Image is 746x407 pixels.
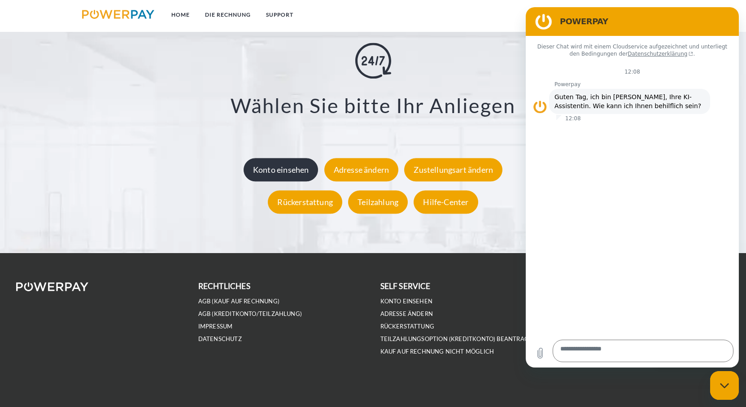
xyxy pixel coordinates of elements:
[324,158,399,182] div: Adresse ändern
[355,43,391,79] img: online-shopping.svg
[266,197,345,207] a: Rückerstattung
[402,165,505,175] a: Zustellungsart ändern
[414,191,478,214] div: Hilfe-Center
[198,310,302,318] a: AGB (Kreditkonto/Teilzahlung)
[198,298,279,305] a: AGB (Kauf auf Rechnung)
[404,158,502,182] div: Zustellungsart ändern
[618,7,646,23] a: agb
[526,7,739,368] iframe: Messaging-Fenster
[348,191,408,214] div: Teilzahlung
[48,93,698,118] h3: Wählen Sie bitte Ihr Anliegen
[198,335,242,343] a: DATENSCHUTZ
[82,10,154,19] img: logo-powerpay.svg
[198,323,233,330] a: IMPRESSUM
[710,371,739,400] iframe: Schaltfläche zum Öffnen des Messaging-Fensters; Konversation läuft
[244,158,318,182] div: Konto einsehen
[164,7,197,23] a: Home
[411,197,480,207] a: Hilfe-Center
[380,335,537,343] a: Teilzahlungsoption (KREDITKONTO) beantragen
[380,348,494,355] a: Kauf auf Rechnung nicht möglich
[197,7,258,23] a: DIE RECHNUNG
[258,7,301,23] a: SUPPORT
[16,282,88,291] img: logo-powerpay-white.svg
[198,281,250,291] b: rechtliches
[268,191,342,214] div: Rückerstattung
[380,323,435,330] a: Rückerstattung
[322,165,401,175] a: Adresse ändern
[380,281,431,291] b: self service
[241,165,321,175] a: Konto einsehen
[346,197,410,207] a: Teilzahlung
[380,310,433,318] a: Adresse ändern
[380,298,433,305] a: Konto einsehen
